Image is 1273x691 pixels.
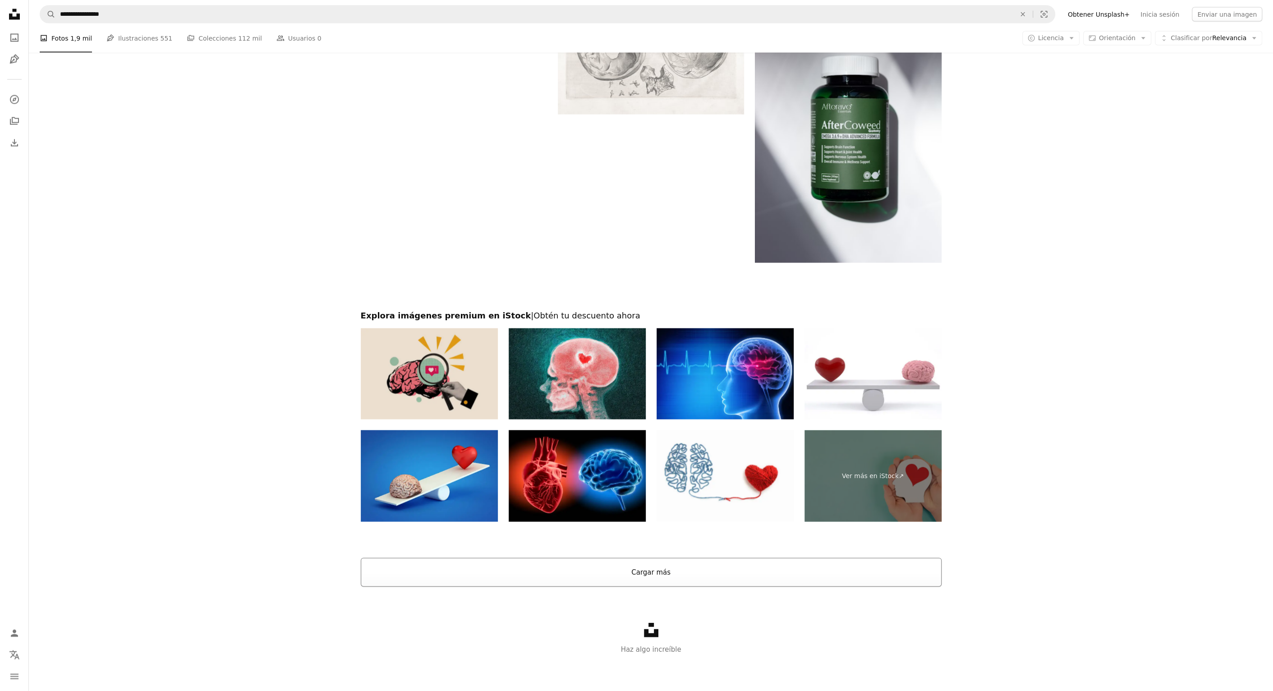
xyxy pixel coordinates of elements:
[1062,7,1135,22] a: Obtener Unsplash+
[106,23,172,52] a: Ilustraciones 551
[509,430,646,522] img: Corazón rojo brillante y cerebro azul sobre fondo oscuro
[804,430,942,522] a: Ver más en iStock↗
[804,328,942,420] img: Cerebro y corazón en una escala de equilibrio.
[1155,31,1262,45] button: Clasificar porRelevancia
[5,134,23,152] a: Historial de descargas
[531,311,640,320] span: | Obtén tu descuento ahora
[509,328,646,420] img: Amor en cuenta
[755,119,941,127] a: Un primer plano de una botella de suplemento vitamínico
[317,33,322,43] span: 0
[657,328,794,420] img: Ilustración médica en 3D de un hombre con síntomas de accidente cerebrovascular
[276,23,322,52] a: Usuarios 0
[1013,6,1033,23] button: Borrar
[187,23,262,52] a: Colecciones 112 mil
[657,430,794,522] img: Corazón y el cerebro conectado por un nudo sobre un fondo blanco
[361,328,498,420] img: Collage creativo ilustración de imagen brazo sostén lupa zoom búsqueda info inusual exclusivo dib...
[5,112,23,130] a: Colecciones
[160,33,172,43] span: 551
[1038,34,1064,41] span: Licencia
[5,624,23,642] a: Iniciar sesión / Registrarse
[1192,7,1262,22] button: Enviar una imagen
[40,5,1055,23] form: Encuentra imágenes en todo el sitio
[1171,33,1246,42] span: Relevancia
[1099,34,1135,41] span: Orientación
[1022,31,1080,45] button: Licencia
[5,668,23,686] button: Menú
[1033,6,1055,23] button: Búsqueda visual
[1083,31,1151,45] button: Orientación
[5,51,23,69] a: Ilustraciones
[361,430,498,522] img: Cerebro vs. corazón
[238,33,262,43] span: 112 mil
[5,646,23,664] button: Idioma
[5,91,23,109] a: Explorar
[361,558,942,587] button: Cargar más
[5,5,23,25] a: Inicio — Unsplash
[1171,34,1212,41] span: Clasificar por
[1135,7,1185,22] a: Inicia sesión
[29,644,1273,655] p: Haz algo increíble
[5,29,23,47] a: Fotos
[361,310,942,321] h2: Explora imágenes premium en iStock
[40,6,55,23] button: Buscar en Unsplash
